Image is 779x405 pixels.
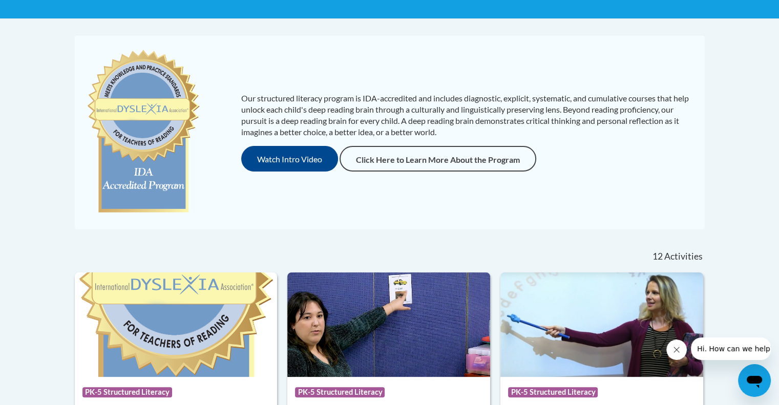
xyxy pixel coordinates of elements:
button: Watch Intro Video [241,146,338,172]
span: Activities [664,251,703,262]
iframe: Button to launch messaging window [738,364,771,397]
a: Click Here to Learn More About the Program [340,146,536,172]
span: Hi. How can we help? [6,7,83,15]
img: Course Logo [500,272,703,377]
iframe: Close message [666,339,687,360]
img: c477cda6-e343-453b-bfce-d6f9e9818e1c.png [85,45,202,219]
span: PK-5 Structured Literacy [295,387,385,397]
span: PK-5 Structured Literacy [82,387,172,397]
span: 12 [652,251,662,262]
img: Course Logo [75,272,278,377]
img: Course Logo [287,272,490,377]
iframe: Message from company [691,337,771,360]
span: PK-5 Structured Literacy [508,387,598,397]
p: Our structured literacy program is IDA-accredited and includes diagnostic, explicit, systematic, ... [241,93,694,138]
